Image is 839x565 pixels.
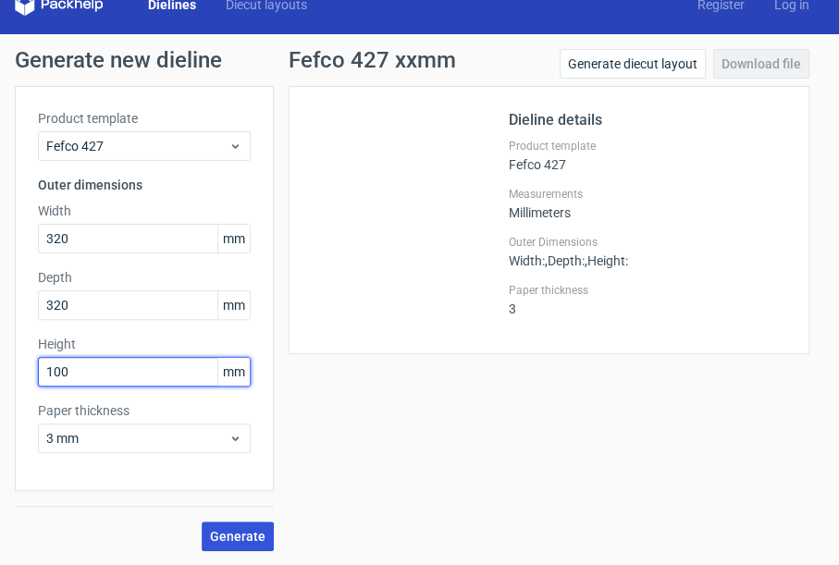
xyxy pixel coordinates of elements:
span: , Depth : [545,253,585,268]
span: mm [217,225,250,252]
label: Height [38,335,251,353]
label: Product template [38,109,251,128]
div: 3 [509,283,786,316]
span: mm [217,291,250,319]
span: 3 mm [46,429,228,448]
a: Generate diecut layout [560,49,706,79]
label: Measurements [509,187,786,202]
h1: Fefco 427 xxmm [289,49,456,71]
label: Product template [509,139,786,154]
span: Generate [210,530,265,543]
span: mm [217,358,250,386]
button: Generate [202,522,274,551]
h1: Generate new dieline [15,49,824,71]
span: Fefco 427 [46,137,228,155]
div: Fefco 427 [509,139,786,172]
span: , Height : [585,253,628,268]
span: Width : [509,253,545,268]
label: Depth [38,268,251,287]
label: Outer Dimensions [509,235,786,250]
label: Paper thickness [509,283,786,298]
label: Width [38,202,251,220]
h3: Outer dimensions [38,176,251,194]
div: Millimeters [509,187,786,220]
label: Paper thickness [38,401,251,420]
h2: Dieline details [509,109,786,131]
